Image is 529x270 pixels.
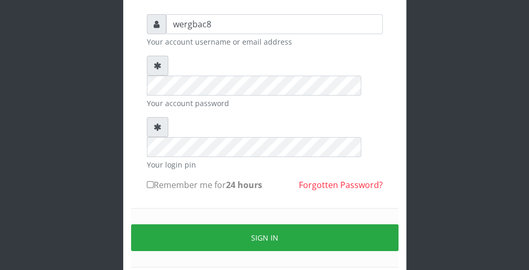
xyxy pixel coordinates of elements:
small: Your account username or email address [147,36,383,47]
input: Remember me for24 hours [147,181,154,188]
a: Forgotten Password? [299,179,383,191]
input: Username or email address [166,14,383,34]
button: Sign in [131,224,398,251]
label: Remember me for [147,179,262,191]
b: 24 hours [226,179,262,191]
small: Your login pin [147,159,383,170]
small: Your account password [147,98,383,109]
